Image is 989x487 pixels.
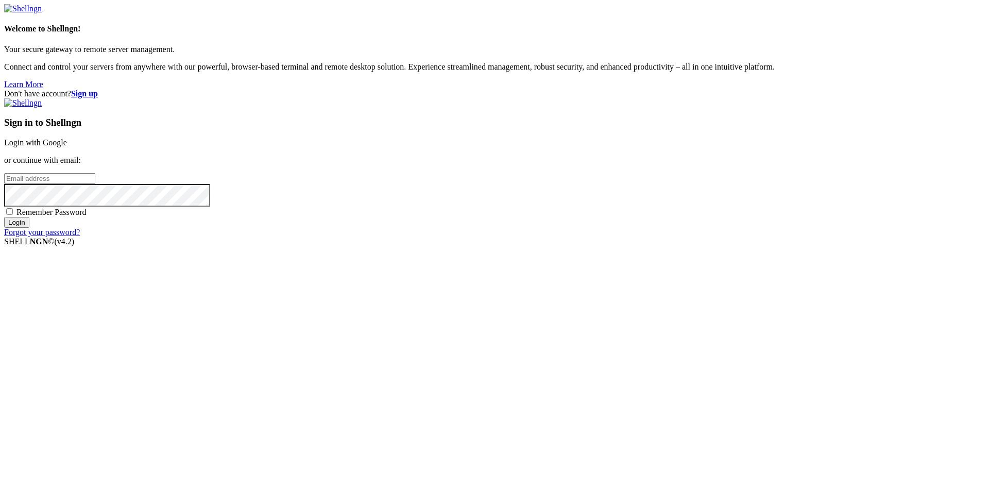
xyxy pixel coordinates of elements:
[4,117,985,128] h3: Sign in to Shellngn
[4,98,42,108] img: Shellngn
[4,45,985,54] p: Your secure gateway to remote server management.
[30,237,48,246] b: NGN
[71,89,98,98] a: Sign up
[4,156,985,165] p: or continue with email:
[6,208,13,215] input: Remember Password
[4,80,43,89] a: Learn More
[4,173,95,184] input: Email address
[4,138,67,147] a: Login with Google
[4,228,80,237] a: Forgot your password?
[4,62,985,72] p: Connect and control your servers from anywhere with our powerful, browser-based terminal and remo...
[4,24,985,33] h4: Welcome to Shellngn!
[4,217,29,228] input: Login
[4,237,74,246] span: SHELL ©
[4,4,42,13] img: Shellngn
[4,89,985,98] div: Don't have account?
[16,208,87,216] span: Remember Password
[55,237,75,246] span: 4.2.0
